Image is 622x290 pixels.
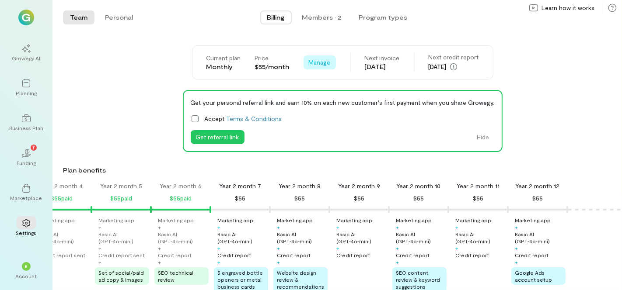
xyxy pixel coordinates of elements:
[413,193,424,204] div: $55
[39,252,85,259] div: Credit report sent
[10,194,42,201] div: Marketplace
[206,62,241,71] div: Monthly
[396,269,440,290] span: SEO content review & keyword suggestions
[267,13,285,22] span: Billing
[158,259,161,266] div: +
[515,224,518,231] div: +
[277,245,280,252] div: +
[304,55,336,69] button: Manage
[294,193,305,204] div: $55
[10,177,42,208] a: Marketplace
[515,259,518,266] div: +
[10,255,42,287] div: *Account
[532,193,543,204] div: $55
[217,224,220,231] div: +
[158,224,161,231] div: +
[429,62,479,72] div: [DATE]
[235,193,245,204] div: $55
[191,98,495,107] div: Get your personal referral link and earn 10% on each new customer's first payment when you share ...
[41,182,83,190] div: Year 2 month 4
[336,217,372,224] div: Marketing app
[160,182,202,190] div: Year 2 month 6
[191,130,245,144] button: Get referral link
[100,182,142,190] div: Year 2 month 5
[158,252,192,259] div: Credit report
[542,3,594,12] span: Learn how it works
[98,10,140,24] button: Personal
[98,224,101,231] div: +
[206,54,241,62] div: Current plan
[205,114,282,123] span: Accept
[32,143,35,151] span: 7
[10,107,42,138] a: Business Plan
[336,231,387,245] div: Basic AI (GPT‑4o‑mini)
[429,53,479,62] div: Next credit report
[10,212,42,243] a: Settings
[336,252,370,259] div: Credit report
[255,54,290,62] div: Price
[9,124,43,131] div: Business Plan
[217,245,220,252] div: +
[12,55,41,62] div: Growegy AI
[217,217,253,224] div: Marketing app
[365,54,400,62] div: Next invoice
[396,259,399,266] div: +
[98,269,144,283] span: Set of social/paid ad copy & images
[365,62,400,71] div: [DATE]
[396,245,399,252] div: +
[51,193,73,204] div: $55 paid
[352,10,415,24] button: Program types
[457,182,500,190] div: Year 2 month 11
[515,245,518,252] div: +
[515,252,549,259] div: Credit report
[260,10,292,24] button: Billing
[63,166,619,175] div: Plan benefits
[158,269,193,283] span: SEO technical review
[158,245,161,252] div: +
[396,252,430,259] div: Credit report
[98,252,145,259] div: Credit report sent
[302,13,342,22] div: Members · 2
[455,217,491,224] div: Marketing app
[515,269,552,283] span: Google Ads account setup
[277,231,328,245] div: Basic AI (GPT‑4o‑mini)
[295,10,349,24] button: Members · 2
[39,217,75,224] div: Marketing app
[336,224,339,231] div: +
[170,193,192,204] div: $55 paid
[217,252,251,259] div: Credit report
[455,224,458,231] div: +
[397,182,441,190] div: Year 2 month 10
[277,217,313,224] div: Marketing app
[277,269,324,290] span: Website design review & recommendations
[473,193,483,204] div: $55
[338,182,380,190] div: Year 2 month 9
[255,62,290,71] div: $55/month
[396,231,447,245] div: Basic AI (GPT‑4o‑mini)
[98,245,101,252] div: +
[17,159,36,166] div: Funding
[455,252,489,259] div: Credit report
[63,10,94,24] button: Team
[10,72,42,104] a: Planning
[219,182,261,190] div: Year 2 month 7
[39,231,90,245] div: Basic AI (GPT‑4o‑mini)
[472,130,495,144] button: Hide
[16,273,37,280] div: Account
[217,231,268,245] div: Basic AI (GPT‑4o‑mini)
[110,193,132,204] div: $55 paid
[16,90,37,97] div: Planning
[10,142,42,173] a: Funding
[217,259,220,266] div: +
[98,231,149,245] div: Basic AI (GPT‑4o‑mini)
[396,217,432,224] div: Marketing app
[98,259,101,266] div: +
[158,217,194,224] div: Marketing app
[515,217,551,224] div: Marketing app
[277,224,280,231] div: +
[336,245,339,252] div: +
[279,182,321,190] div: Year 2 month 8
[455,245,458,252] div: +
[396,224,399,231] div: +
